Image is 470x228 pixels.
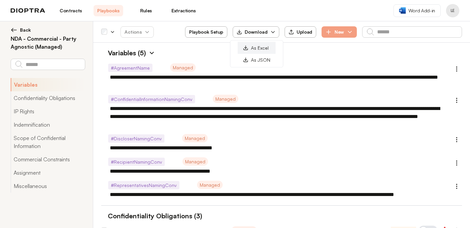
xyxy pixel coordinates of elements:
[182,157,208,166] span: Managed
[238,42,276,54] button: As Excel
[230,40,283,68] div: Download
[131,5,161,16] a: Rules
[446,4,459,17] button: Profile menu
[120,26,154,38] button: Actions
[11,27,17,33] img: left arrow
[393,4,441,17] a: Word Add-in
[322,26,357,38] button: New
[108,95,195,103] span: # ConfidentialInformationNamingConv
[94,5,123,16] a: Playbooks
[185,26,227,38] button: Playbook Setup
[11,8,45,13] img: logo
[11,105,85,118] button: IP Rights
[197,181,223,189] span: Managed
[11,166,85,179] button: Assignment
[101,48,146,58] h1: Variables (5)
[233,26,279,38] button: Download
[108,134,164,143] span: # DiscloserNamingConv
[119,26,155,38] span: Actions
[237,29,268,35] div: Download
[11,153,85,166] button: Commercial Constraints
[399,7,406,14] img: word
[238,54,276,66] button: As JSON
[11,118,85,131] button: Indemnification
[11,91,85,105] button: Confidentiality Obligations
[170,63,196,72] span: Managed
[11,78,85,91] button: Variables
[169,5,198,16] a: Extractions
[56,5,86,16] a: Contracts
[101,29,107,35] div: Select all
[11,35,85,51] h2: NDA - Commercial - Party Agnostic (Managed)
[108,181,179,189] span: # RepresentativesNamingConv
[148,50,155,56] img: Expand
[182,134,208,142] span: Managed
[108,158,165,166] span: # RecipientNamingConv
[408,7,435,14] span: Word Add-in
[289,29,312,35] div: Upload
[285,26,316,38] button: Upload
[108,64,152,72] span: # AgreementName
[101,211,202,221] h1: Confidentiality Obligations (3)
[20,27,31,33] span: Back
[213,95,238,103] span: Managed
[11,131,85,153] button: Scope of Confidential Information
[11,27,85,33] button: Back
[11,179,85,193] button: Miscellaneous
